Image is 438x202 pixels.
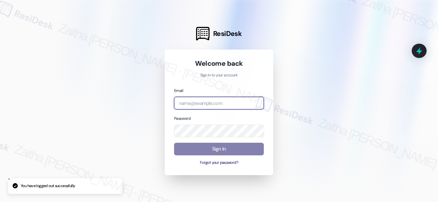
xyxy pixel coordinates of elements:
label: Email [174,88,183,93]
h1: Welcome back [174,59,264,68]
input: name@example.com [174,97,264,109]
span: ResiDesk [213,29,242,38]
p: Sign in to your account [174,73,264,78]
button: Close toast [6,176,12,182]
label: Password [174,116,191,121]
p: You have logged out successfully [21,183,75,189]
img: ResiDesk Logo [196,27,210,40]
button: Sign In [174,143,264,155]
button: Forgot your password? [174,160,264,166]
